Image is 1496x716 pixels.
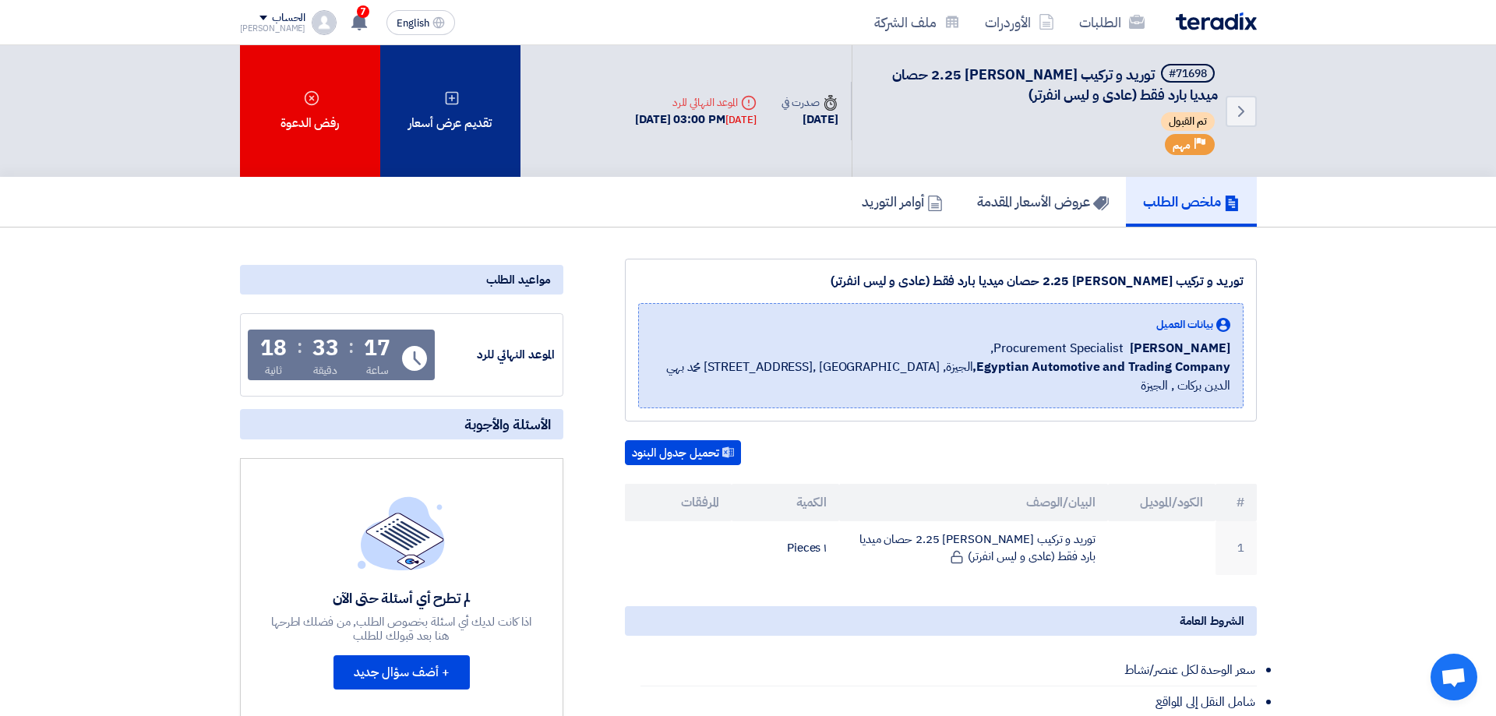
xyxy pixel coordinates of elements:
h5: توريد و تركيب تكييف كاريير 2.25 حصان ميديا بارد فقط (عادى و ليس انفرتر) [871,64,1218,104]
div: [DATE] 03:00 PM [635,111,757,129]
th: المرفقات [625,484,732,521]
th: # [1215,484,1257,521]
td: توريد و تركيب [PERSON_NAME] 2.25 حصان ميديا بارد فقط (عادى و ليس انفرتر) [839,521,1108,575]
li: سعر الوحدة لكل عنصر/نشاط [640,654,1257,686]
div: [DATE] [782,111,838,129]
span: 7 [357,5,369,18]
div: الموعد النهائي للرد [635,94,757,111]
button: تحميل جدول البنود [625,440,741,465]
b: Egyptian Automotive and Trading Company, [972,358,1230,376]
div: ساعة [366,362,389,379]
span: توريد و تركيب [PERSON_NAME] 2.25 حصان ميديا بارد فقط (عادى و ليس انفرتر) [892,64,1218,105]
div: : [297,333,302,361]
div: الموعد النهائي للرد [438,346,555,364]
a: ملف الشركة [862,4,972,41]
div: ثانية [265,362,283,379]
h5: عروض الأسعار المقدمة [977,192,1109,210]
div: #71698 [1169,69,1207,79]
button: English [386,10,455,35]
a: الطلبات [1067,4,1157,41]
h5: أوامر التوريد [862,192,943,210]
div: [DATE] [725,112,757,128]
div: 33 [312,337,339,359]
div: دقيقة [313,362,337,379]
th: البيان/الوصف [839,484,1108,521]
span: [PERSON_NAME] [1130,339,1230,358]
img: profile_test.png [312,10,337,35]
div: صدرت في [782,94,838,111]
th: الكمية [732,484,839,521]
a: أوامر التوريد [845,177,960,227]
div: توريد و تركيب [PERSON_NAME] 2.25 حصان ميديا بارد فقط (عادى و ليس انفرتر) [638,272,1244,291]
img: Teradix logo [1176,12,1257,30]
div: : [348,333,354,361]
span: بيانات العميل [1156,316,1213,333]
td: ١ Pieces [732,521,839,575]
span: الجيزة, [GEOGRAPHIC_DATA] ,[STREET_ADDRESS] محمد بهي الدين بركات , الجيزة [651,358,1230,395]
td: 1 [1215,521,1257,575]
span: مهم [1173,138,1191,153]
a: الأوردرات [972,4,1067,41]
h5: ملخص الطلب [1143,192,1240,210]
button: + أضف سؤال جديد [333,655,470,690]
th: الكود/الموديل [1108,484,1215,521]
img: empty_state_list.svg [358,496,445,570]
div: اذا كانت لديك أي اسئلة بخصوص الطلب, من فضلك اطرحها هنا بعد قبولك للطلب [269,615,534,643]
div: لم تطرح أي أسئلة حتى الآن [269,589,534,607]
div: رفض الدعوة [240,45,380,177]
div: 17 [364,337,390,359]
div: الحساب [272,12,305,25]
div: دردشة مفتوحة [1431,654,1477,700]
span: Procurement Specialist, [990,339,1124,358]
a: ملخص الطلب [1126,177,1257,227]
span: الشروط العامة [1180,612,1244,630]
div: مواعيد الطلب [240,265,563,295]
span: تم القبول [1161,112,1215,131]
a: عروض الأسعار المقدمة [960,177,1126,227]
div: 18 [260,337,287,359]
div: تقديم عرض أسعار [380,45,520,177]
span: الأسئلة والأجوبة [464,415,551,433]
div: [PERSON_NAME] [240,24,306,33]
span: English [397,18,429,29]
